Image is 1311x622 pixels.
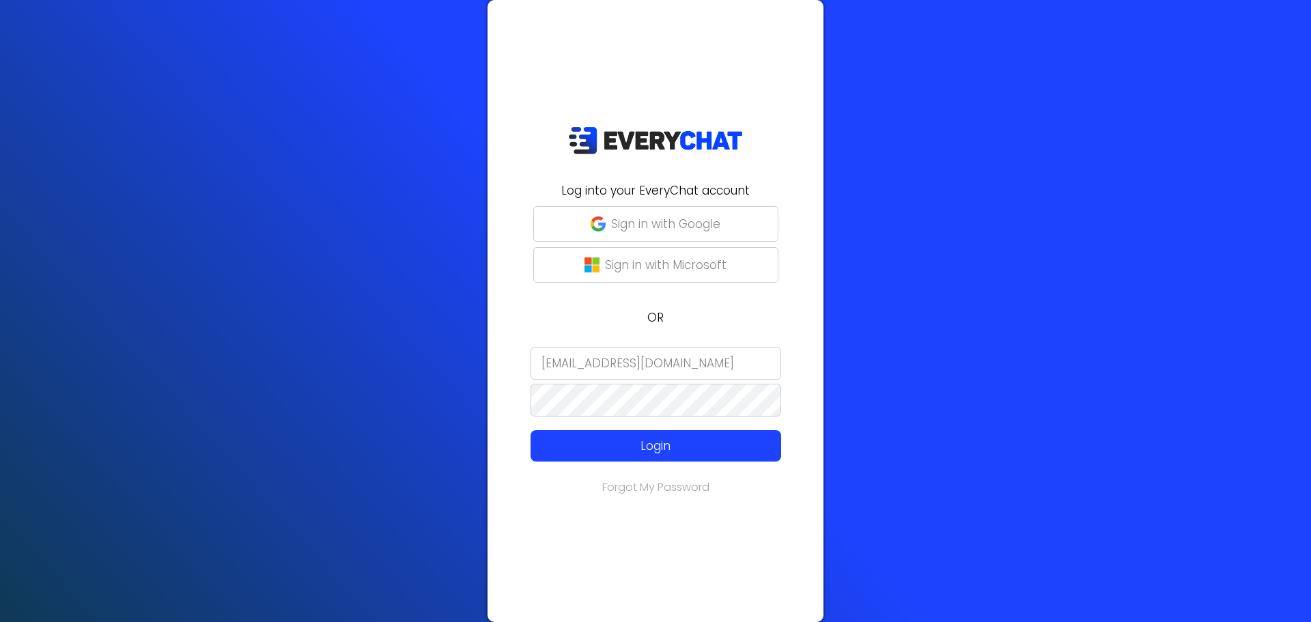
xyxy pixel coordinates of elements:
img: google-g.png [591,216,606,231]
button: Sign in with Google [533,206,778,242]
p: OR [496,309,815,326]
img: EveryChat_logo_dark.png [568,126,743,154]
p: Sign in with Microsoft [605,256,727,274]
input: Email [531,347,781,380]
button: Login [531,430,781,462]
a: Forgot My Password [602,479,709,495]
img: microsoft-logo.png [584,257,600,272]
button: Sign in with Microsoft [533,247,778,283]
h2: Log into your EveryChat account [496,182,815,199]
p: Login [556,437,756,455]
p: Sign in with Google [611,215,720,233]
